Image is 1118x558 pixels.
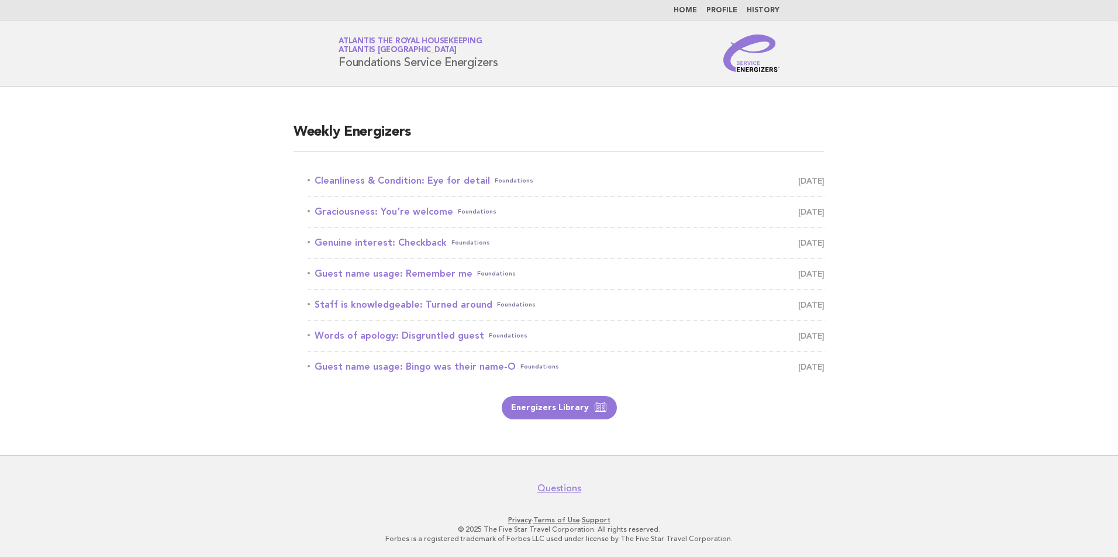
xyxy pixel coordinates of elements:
[674,7,697,14] a: Home
[508,516,532,524] a: Privacy
[458,204,496,220] span: Foundations
[308,173,824,189] a: Cleanliness & Condition: Eye for detailFoundations [DATE]
[451,235,490,251] span: Foundations
[582,516,610,524] a: Support
[308,266,824,282] a: Guest name usage: Remember meFoundations [DATE]
[308,204,824,220] a: Graciousness: You're welcomeFoundations [DATE]
[798,359,824,375] span: [DATE]
[495,173,533,189] span: Foundations
[533,516,580,524] a: Terms of Use
[201,534,917,543] p: Forbes is a registered trademark of Forbes LLC used under license by The Five Star Travel Corpora...
[339,47,457,54] span: Atlantis [GEOGRAPHIC_DATA]
[798,266,824,282] span: [DATE]
[798,173,824,189] span: [DATE]
[489,328,527,344] span: Foundations
[339,38,498,68] h1: Foundations Service Energizers
[339,37,482,54] a: Atlantis the Royal HousekeepingAtlantis [GEOGRAPHIC_DATA]
[308,328,824,344] a: Words of apology: Disgruntled guestFoundations [DATE]
[723,35,779,72] img: Service Energizers
[706,7,737,14] a: Profile
[747,7,779,14] a: History
[308,235,824,251] a: Genuine interest: CheckbackFoundations [DATE]
[201,515,917,525] p: · ·
[798,204,824,220] span: [DATE]
[201,525,917,534] p: © 2025 The Five Star Travel Corporation. All rights reserved.
[798,235,824,251] span: [DATE]
[308,297,824,313] a: Staff is knowledgeable: Turned aroundFoundations [DATE]
[308,359,824,375] a: Guest name usage: Bingo was their name-OFoundations [DATE]
[537,483,581,494] a: Questions
[798,328,824,344] span: [DATE]
[477,266,516,282] span: Foundations
[294,123,824,151] h2: Weekly Energizers
[520,359,559,375] span: Foundations
[798,297,824,313] span: [DATE]
[502,396,617,419] a: Energizers Library
[497,297,536,313] span: Foundations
